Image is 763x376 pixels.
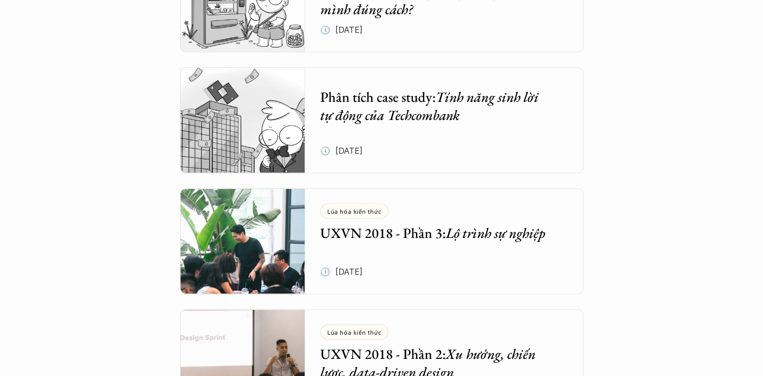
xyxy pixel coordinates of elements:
p: 🕔 [DATE] [320,143,363,158]
a: Phân tích case study:Tính năng sinh lời tự động của Techcombank🕔 [DATE] [180,68,583,173]
p: 🕔 [DATE] [320,264,363,279]
a: Lúa hóa kiến thứcUXVN 2018 - Phần 3:Lộ trình sự nghiệp🕔 [DATE] [180,189,583,294]
p: Lúa hóa kiến thức [327,329,381,336]
p: 🕔 [DATE] [320,22,363,37]
em: Tính năng sinh lời tự động của Techcombank [320,88,542,124]
em: Lộ trình sự nghiệp [446,224,545,242]
p: Lúa hóa kiến thức [327,208,381,215]
h5: Phân tích case study: [320,88,553,124]
h5: UXVN 2018 - Phần 3: [320,224,553,242]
